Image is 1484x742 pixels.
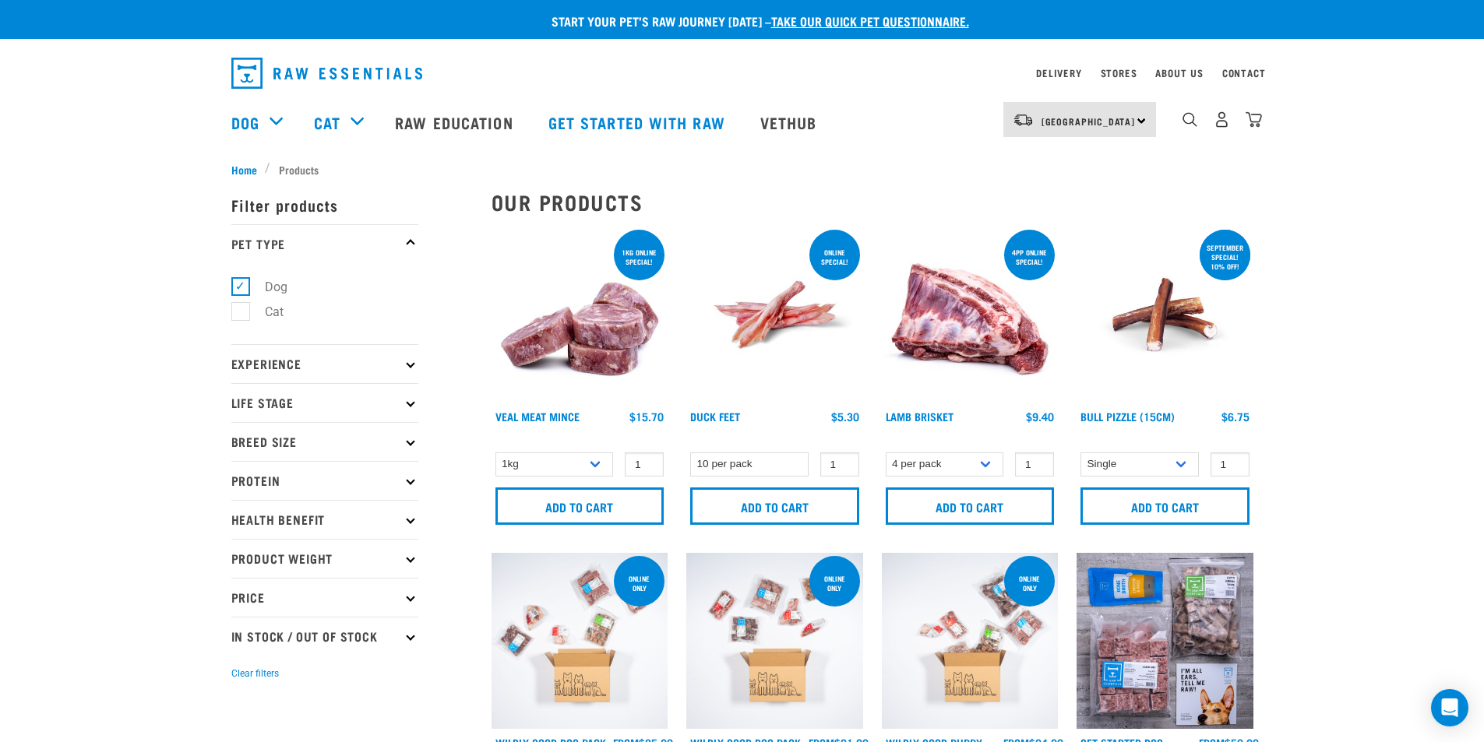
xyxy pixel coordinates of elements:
[882,227,1059,403] img: 1240 Lamb Brisket Pieces 01
[231,666,279,680] button: Clear filters
[614,241,664,273] div: 1kg online special!
[1080,487,1250,525] input: Add to cart
[533,91,745,153] a: Get started with Raw
[1155,70,1203,76] a: About Us
[1183,112,1197,127] img: home-icon-1@2x.png
[1080,413,1175,419] a: Bull Pizzle (15cm)
[771,17,969,24] a: take our quick pet questionnaire.
[231,461,418,500] p: Protein
[686,227,863,403] img: Raw Essentials Duck Feet Raw Meaty Bones For Dogs
[1221,410,1250,423] div: $6.75
[240,302,290,322] label: Cat
[1026,410,1054,423] div: $9.40
[231,539,418,578] p: Product Weight
[492,190,1253,214] h2: Our Products
[219,51,1266,95] nav: dropdown navigation
[886,413,953,419] a: Lamb Brisket
[886,487,1055,525] input: Add to cart
[231,161,257,178] span: Home
[379,91,532,153] a: Raw Education
[231,344,418,383] p: Experience
[495,413,580,419] a: Veal Meat Mince
[686,553,863,730] img: Dog Novel 0 2sec
[1077,227,1253,403] img: Bull Pizzle
[629,410,664,423] div: $15.70
[831,410,859,423] div: $5.30
[231,224,418,263] p: Pet Type
[1214,111,1230,128] img: user.png
[1015,452,1054,476] input: 1
[492,227,668,403] img: 1160 Veal Meat Mince Medallions 01
[625,452,664,476] input: 1
[231,111,259,134] a: Dog
[231,617,418,656] p: In Stock / Out Of Stock
[240,277,294,297] label: Dog
[1013,113,1034,127] img: van-moving.png
[314,111,340,134] a: Cat
[614,567,664,600] div: Online Only
[1036,70,1081,76] a: Delivery
[231,58,422,89] img: Raw Essentials Logo
[1004,567,1055,600] div: Online Only
[231,500,418,539] p: Health Benefit
[1004,241,1055,273] div: 4pp online special!
[809,241,860,273] div: ONLINE SPECIAL!
[1042,118,1136,124] span: [GEOGRAPHIC_DATA]
[690,413,740,419] a: Duck Feet
[231,383,418,422] p: Life Stage
[1431,689,1468,726] div: Open Intercom Messenger
[820,452,859,476] input: 1
[231,161,266,178] a: Home
[882,553,1059,730] img: Puppy 0 2sec
[231,185,418,224] p: Filter products
[1200,236,1250,278] div: September special! 10% off!
[231,161,1253,178] nav: breadcrumbs
[492,553,668,730] img: Dog 0 2sec
[495,487,664,525] input: Add to cart
[231,578,418,617] p: Price
[231,422,418,461] p: Breed Size
[690,487,859,525] input: Add to cart
[1211,452,1250,476] input: 1
[1101,70,1137,76] a: Stores
[745,91,837,153] a: Vethub
[809,567,860,600] div: Online Only
[1077,553,1253,730] img: NSP Dog Standard Update
[1222,70,1266,76] a: Contact
[1246,111,1262,128] img: home-icon@2x.png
